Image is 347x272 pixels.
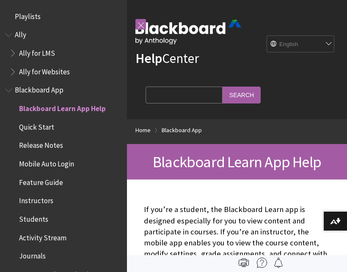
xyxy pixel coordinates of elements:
[19,101,106,113] span: Blackboard Learn App Help
[19,46,55,57] span: Ally for LMS
[19,212,48,223] span: Students
[19,65,70,76] span: Ally for Websites
[267,36,335,53] select: Site Language Selector
[239,258,249,268] img: Print
[15,83,63,95] span: Blackboard App
[19,194,53,205] span: Instructors
[5,9,122,24] nav: Book outline for Playlists
[19,139,63,150] span: Release Notes
[19,175,63,187] span: Feature Guide
[153,152,321,171] span: Blackboard Learn App Help
[135,50,162,67] strong: Help
[223,87,261,103] input: Search
[135,50,199,67] a: HelpCenter
[273,258,284,268] img: Follow this page
[15,9,41,21] span: Playlists
[19,157,74,168] span: Mobile Auto Login
[19,231,66,242] span: Activity Stream
[135,20,241,44] img: Blackboard by Anthology
[19,120,54,131] span: Quick Start
[15,28,26,39] span: Ally
[135,125,151,136] a: Home
[162,125,202,136] a: Blackboard App
[257,258,267,268] img: More help
[19,249,46,261] span: Journals
[5,28,122,79] nav: Book outline for Anthology Ally Help
[144,204,330,270] p: If you’re a student, the Blackboard Learn app is designed especially for you to view content and ...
